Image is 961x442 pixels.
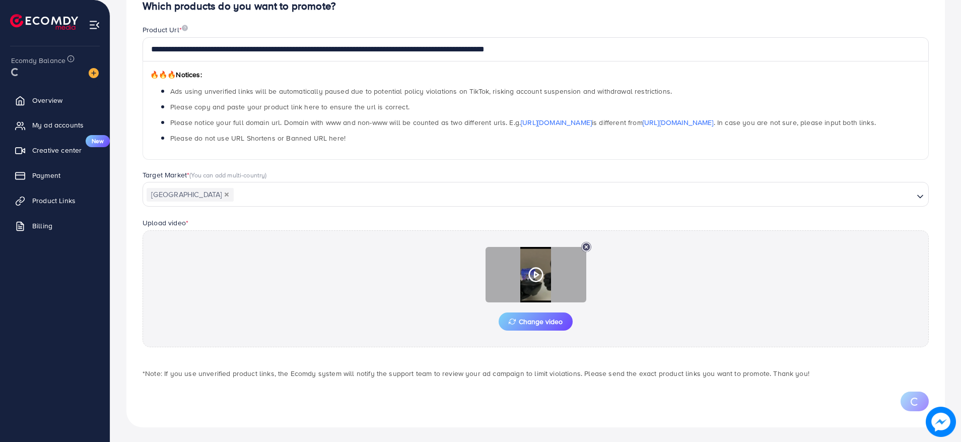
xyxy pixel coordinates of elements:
button: Deselect Pakistan [224,192,229,197]
span: My ad accounts [32,120,84,130]
a: [URL][DOMAIN_NAME] [643,117,714,128]
span: Notices: [150,70,202,80]
span: Please copy and paste your product link here to ensure the url is correct. [170,102,409,112]
div: Search for option [143,182,929,206]
label: Product Url [143,25,188,35]
span: New [86,135,110,147]
span: (You can add multi-country) [189,170,266,179]
a: Overview [8,90,102,110]
a: Payment [8,165,102,185]
a: Billing [8,216,102,236]
img: image [926,407,955,436]
a: Product Links [8,191,102,211]
a: My ad accounts [8,115,102,135]
button: Change video [499,312,573,331]
img: menu [89,19,100,31]
span: Payment [32,170,60,180]
span: Overview [32,95,62,105]
label: Upload video [143,218,188,228]
input: Search for option [235,187,913,203]
a: Creative centerNew [8,140,102,160]
label: Target Market [143,170,267,180]
span: Ads using unverified links will be automatically paused due to potential policy violations on Tik... [170,86,672,96]
span: Billing [32,221,52,231]
span: 🔥🔥🔥 [150,70,176,80]
p: *Note: If you use unverified product links, the Ecomdy system will notify the support team to rev... [143,367,929,380]
span: Ecomdy Balance [11,55,65,66]
img: logo [10,14,78,30]
span: Change video [509,318,563,325]
a: [URL][DOMAIN_NAME] [521,117,592,128]
span: [GEOGRAPHIC_DATA] [147,188,234,202]
img: image [89,68,99,78]
span: Please notice your full domain url. Domain with www and non-www will be counted as two different ... [170,117,876,128]
span: Creative center [32,145,82,155]
span: Please do not use URL Shortens or Banned URL here! [170,133,346,143]
img: image [182,25,188,31]
span: Product Links [32,196,76,206]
